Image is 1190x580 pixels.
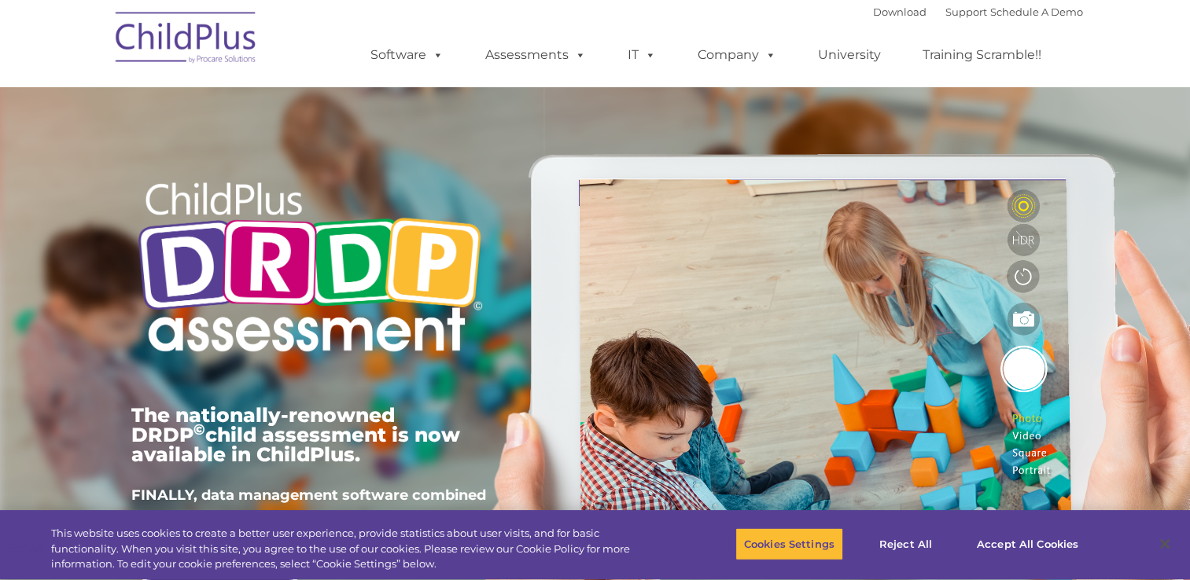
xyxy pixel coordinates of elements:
[682,39,792,71] a: Company
[907,39,1057,71] a: Training Scramble!!
[857,527,955,560] button: Reject All
[735,527,843,560] button: Cookies Settings
[131,161,488,378] img: Copyright - DRDP Logo Light
[131,486,486,548] span: FINALLY, data management software combined with child development assessments in ONE POWERFUL sys...
[945,6,987,18] a: Support
[802,39,897,71] a: University
[131,403,460,466] span: The nationally-renowned DRDP child assessment is now available in ChildPlus.
[1148,527,1182,561] button: Close
[612,39,672,71] a: IT
[108,1,265,79] img: ChildPlus by Procare Solutions
[968,527,1087,560] button: Accept All Cookies
[51,526,654,572] div: This website uses cookies to create a better user experience, provide statistics about user visit...
[873,6,927,18] a: Download
[470,39,602,71] a: Assessments
[193,420,205,439] sup: ©
[873,6,1083,18] font: |
[355,39,459,71] a: Software
[990,6,1083,18] a: Schedule A Demo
